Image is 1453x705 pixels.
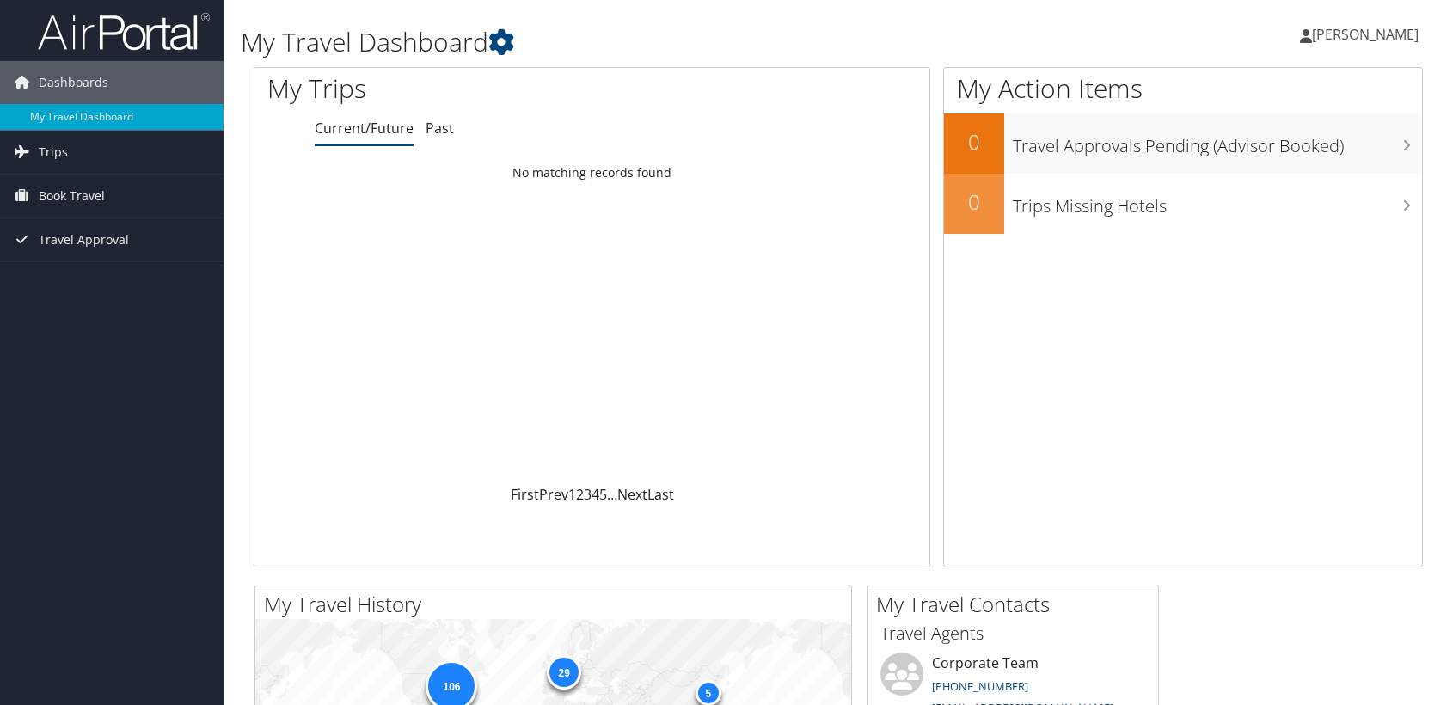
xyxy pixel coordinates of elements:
a: 1 [568,485,576,504]
span: Trips [39,131,68,174]
a: 0Trips Missing Hotels [944,174,1422,234]
span: [PERSON_NAME] [1312,25,1419,44]
h3: Trips Missing Hotels [1013,186,1422,218]
h2: My Travel Contacts [876,590,1158,619]
h1: My Trips [267,70,635,107]
a: 3 [584,485,592,504]
h1: My Action Items [944,70,1422,107]
a: 0Travel Approvals Pending (Advisor Booked) [944,113,1422,174]
td: No matching records found [254,157,929,188]
a: 2 [576,485,584,504]
img: airportal-logo.png [38,11,210,52]
a: First [511,485,539,504]
span: … [607,485,617,504]
span: Dashboards [39,61,108,104]
h1: My Travel Dashboard [241,24,1038,60]
a: [PHONE_NUMBER] [932,678,1028,694]
a: Past [426,119,454,138]
a: Next [617,485,647,504]
h2: My Travel History [264,590,851,619]
a: 5 [599,485,607,504]
a: Last [647,485,674,504]
h2: 0 [944,187,1004,217]
h3: Travel Agents [880,622,1145,646]
h3: Travel Approvals Pending (Advisor Booked) [1013,126,1422,158]
span: Travel Approval [39,218,129,261]
div: 29 [547,654,581,689]
span: Book Travel [39,175,105,218]
a: [PERSON_NAME] [1300,9,1436,60]
a: Prev [539,485,568,504]
a: Current/Future [315,119,414,138]
h2: 0 [944,127,1004,156]
a: 4 [592,485,599,504]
